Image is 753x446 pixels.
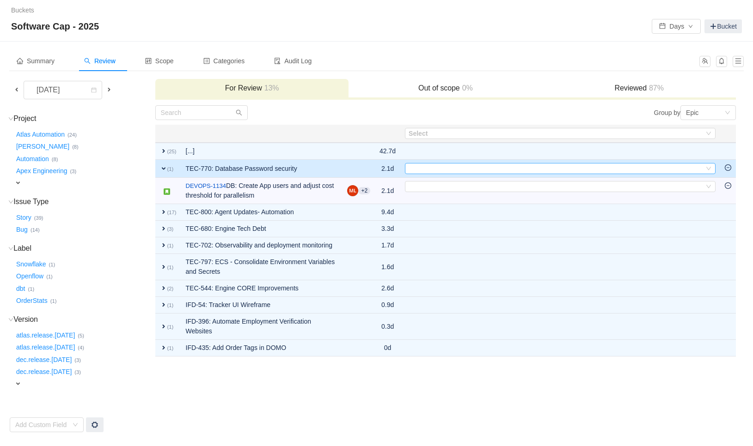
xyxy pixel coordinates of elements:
span: Summary [17,57,55,65]
small: (1) [167,243,174,248]
i: icon: calendar [91,87,97,94]
i: icon: audit [274,58,281,64]
i: icon: home [17,58,23,64]
small: (4) [78,345,84,350]
small: (1) [50,298,57,304]
i: icon: down [8,116,13,121]
i: icon: down [725,110,730,116]
h3: For Review [160,84,344,93]
small: (14) [31,227,40,233]
i: icon: down [73,422,78,428]
a: Buckets [11,6,34,14]
h3: Out of scope [353,84,538,93]
small: (3) [74,357,81,363]
i: icon: minus-circle [725,182,731,189]
td: 42.7d [375,143,400,160]
button: dec.release.[DATE] [14,365,74,380]
td: 2.6d [375,280,400,297]
td: 2.1d [375,160,400,178]
span: Software Cap - 2025 [11,19,104,34]
td: 9.4d [375,204,400,221]
i: icon: down [706,166,711,172]
small: (1) [46,274,53,279]
small: (2) [167,286,174,291]
span: Audit Log [274,57,312,65]
td: DB: Create App users and adjust cost threshold for parallelism [181,178,343,204]
span: Review [84,57,116,65]
i: icon: search [84,58,91,64]
button: Atlas Automation [14,127,67,142]
td: 1.6d [375,254,400,280]
span: expand [160,208,167,216]
span: 0% [460,84,473,92]
a: DEVOPS-1134 [186,181,226,191]
small: (3) [70,169,77,174]
span: expand [14,179,22,187]
button: Apex Engineering [14,164,70,179]
small: (1) [167,166,174,172]
button: icon: menu [733,56,744,67]
button: [PERSON_NAME] [14,139,72,154]
td: 3.3d [375,221,400,237]
i: icon: down [706,131,711,137]
h3: Project [14,114,154,123]
h3: Issue Type [14,197,154,206]
td: [...] [181,143,343,160]
td: TEC-544: Engine CORE Improvements [181,280,343,297]
button: Story [14,210,34,225]
i: icon: down [8,199,13,205]
small: (17) [167,210,177,215]
div: Epic [686,106,698,120]
button: dec.release.[DATE] [14,352,74,367]
span: expand [160,241,167,249]
h3: Version [14,315,154,324]
span: 13% [262,84,279,92]
div: Group by [446,105,736,120]
small: (3) [167,226,174,232]
span: expand [160,165,167,172]
td: 0.3d [375,313,400,340]
h3: Label [14,244,154,253]
small: (1) [167,345,174,351]
button: Openflow [14,269,46,284]
span: expand [160,263,167,271]
input: Search [155,105,248,120]
td: 0d [375,340,400,356]
small: (39) [34,215,43,221]
td: 0.9d [375,297,400,313]
span: expand [160,323,167,330]
div: Select [409,129,700,138]
span: expand [160,225,167,232]
small: (25) [167,149,177,154]
button: icon: calendarDaysicon: down [652,19,701,34]
small: (1) [167,302,174,308]
small: (1) [167,324,174,330]
td: TEC-800: Agent Updates- Automation [181,204,343,221]
i: icon: down [8,246,13,251]
button: dbt [14,281,28,296]
span: 87% [647,84,664,92]
i: icon: control [145,58,152,64]
span: expand [160,147,167,155]
small: (8) [52,157,58,162]
button: Bug [14,223,31,237]
button: OrderStats [14,294,50,308]
button: icon: team [699,56,710,67]
small: (8) [72,144,79,150]
small: (1) [49,262,55,267]
div: Add Custom Field [15,420,68,429]
a: Bucket [704,19,742,33]
div: [DATE] [29,81,69,99]
small: (24) [67,132,77,138]
i: icon: down [706,184,711,190]
td: TEC-702: Observability and deployment monitoring [181,237,343,254]
img: story.svg [163,188,171,195]
small: (1) [167,265,174,270]
i: icon: minus-circle [725,164,731,171]
button: Snowflake [14,257,49,271]
td: 1.7d [375,237,400,254]
span: expand [14,380,22,387]
i: icon: down [8,317,13,322]
td: TEC-770: Database Password security [181,160,343,178]
img: ML [347,185,358,196]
